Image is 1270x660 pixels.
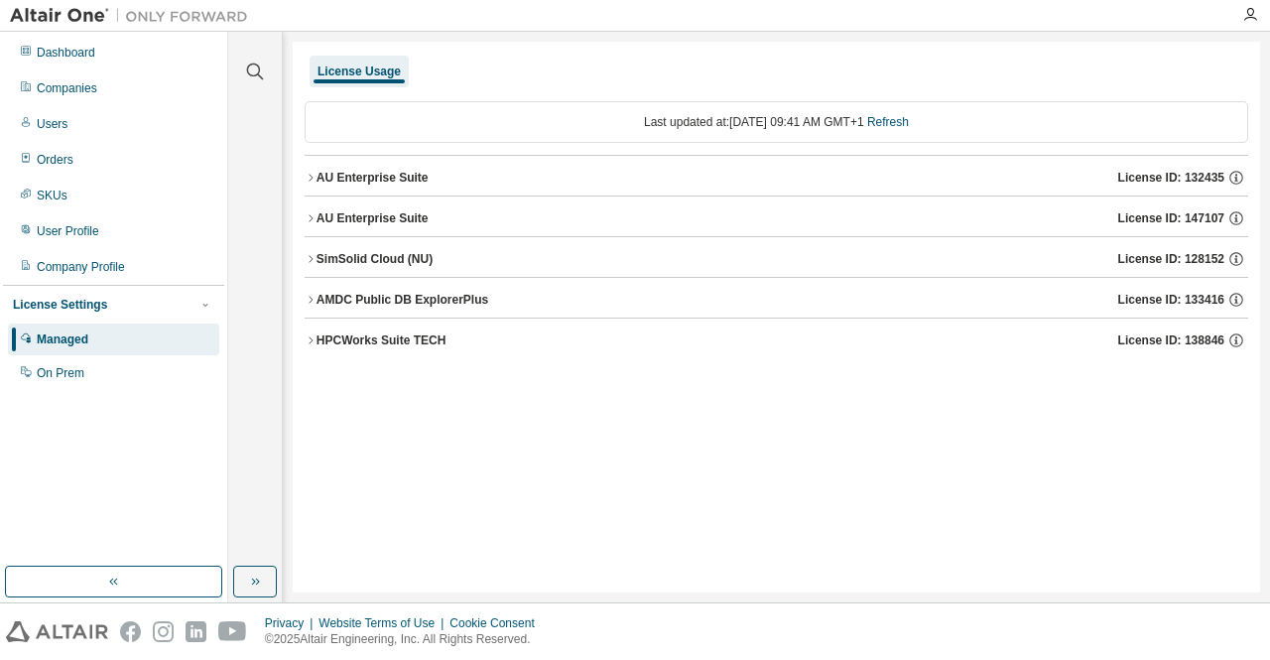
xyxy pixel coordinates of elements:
[37,45,95,61] div: Dashboard
[37,80,97,96] div: Companies
[318,615,449,631] div: Website Terms of Use
[13,297,107,313] div: License Settings
[1118,251,1224,267] span: License ID: 128152
[6,621,108,642] img: altair_logo.svg
[265,631,547,648] p: © 2025 Altair Engineering, Inc. All Rights Reserved.
[1118,170,1224,186] span: License ID: 132435
[305,278,1248,322] button: AMDC Public DB ExplorerPlusLicense ID: 133416
[37,223,99,239] div: User Profile
[186,621,206,642] img: linkedin.svg
[305,319,1248,362] button: HPCWorks Suite TECHLicense ID: 138846
[153,621,174,642] img: instagram.svg
[37,116,67,132] div: Users
[317,292,488,308] div: AMDC Public DB ExplorerPlus
[317,332,445,348] div: HPCWorks Suite TECH
[10,6,258,26] img: Altair One
[37,152,73,168] div: Orders
[37,331,88,347] div: Managed
[305,197,1248,240] button: AU Enterprise SuiteLicense ID: 147107
[317,210,429,226] div: AU Enterprise Suite
[1118,292,1224,308] span: License ID: 133416
[317,251,433,267] div: SimSolid Cloud (NU)
[37,365,84,381] div: On Prem
[305,156,1248,199] button: AU Enterprise SuiteLicense ID: 132435
[1118,332,1224,348] span: License ID: 138846
[218,621,247,642] img: youtube.svg
[305,237,1248,281] button: SimSolid Cloud (NU)License ID: 128152
[317,170,429,186] div: AU Enterprise Suite
[37,259,125,275] div: Company Profile
[305,101,1248,143] div: Last updated at: [DATE] 09:41 AM GMT+1
[867,115,909,129] a: Refresh
[265,615,318,631] div: Privacy
[37,188,67,203] div: SKUs
[449,615,546,631] div: Cookie Consent
[317,64,401,79] div: License Usage
[1118,210,1224,226] span: License ID: 147107
[120,621,141,642] img: facebook.svg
